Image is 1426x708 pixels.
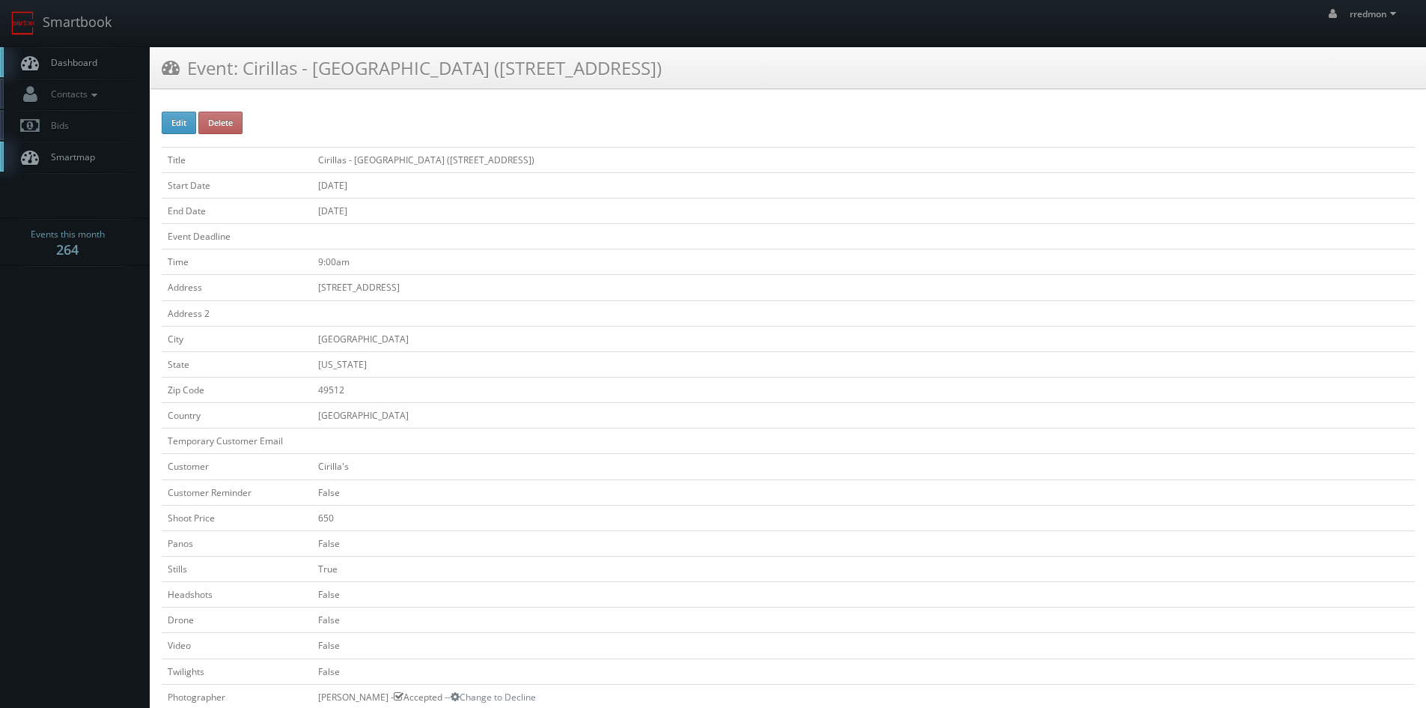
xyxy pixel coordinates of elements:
td: Headshots [162,582,312,608]
td: City [162,326,312,351]
strong: 264 [56,240,79,258]
td: 650 [312,505,1415,530]
td: Time [162,249,312,275]
td: False [312,479,1415,505]
td: End Date [162,198,312,223]
span: Contacts [43,88,101,100]
td: Shoot Price [162,505,312,530]
td: [DATE] [312,172,1415,198]
td: [DATE] [312,198,1415,223]
button: Delete [198,112,243,134]
td: Video [162,633,312,659]
td: Address 2 [162,300,312,326]
td: Panos [162,530,312,556]
td: Event Deadline [162,224,312,249]
td: [GEOGRAPHIC_DATA] [312,403,1415,429]
td: Address [162,275,312,300]
a: Change to Decline [451,691,536,704]
td: 49512 [312,377,1415,402]
td: Drone [162,608,312,633]
td: Start Date [162,172,312,198]
td: Temporary Customer Email [162,429,312,454]
td: False [312,659,1415,684]
td: Cirilla's [312,454,1415,479]
span: rredmon [1350,7,1401,20]
td: False [312,633,1415,659]
td: [STREET_ADDRESS] [312,275,1415,300]
td: 9:00am [312,249,1415,275]
td: State [162,351,312,377]
td: False [312,582,1415,608]
td: Twilights [162,659,312,684]
td: Title [162,147,312,172]
span: Dashboard [43,56,97,69]
td: Customer [162,454,312,479]
td: False [312,530,1415,556]
span: Smartmap [43,151,95,163]
td: Cirillas - [GEOGRAPHIC_DATA] ([STREET_ADDRESS]) [312,147,1415,172]
img: smartbook-logo.png [11,11,35,35]
td: [US_STATE] [312,351,1415,377]
td: [GEOGRAPHIC_DATA] [312,326,1415,351]
td: Customer Reminder [162,479,312,505]
td: True [312,556,1415,581]
td: Zip Code [162,377,312,402]
h3: Event: Cirillas - [GEOGRAPHIC_DATA] ([STREET_ADDRESS]) [162,55,662,81]
button: Edit [162,112,196,134]
td: False [312,608,1415,633]
td: Country [162,403,312,429]
span: Events this month [31,227,105,242]
td: Stills [162,556,312,581]
span: Bids [43,119,69,132]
